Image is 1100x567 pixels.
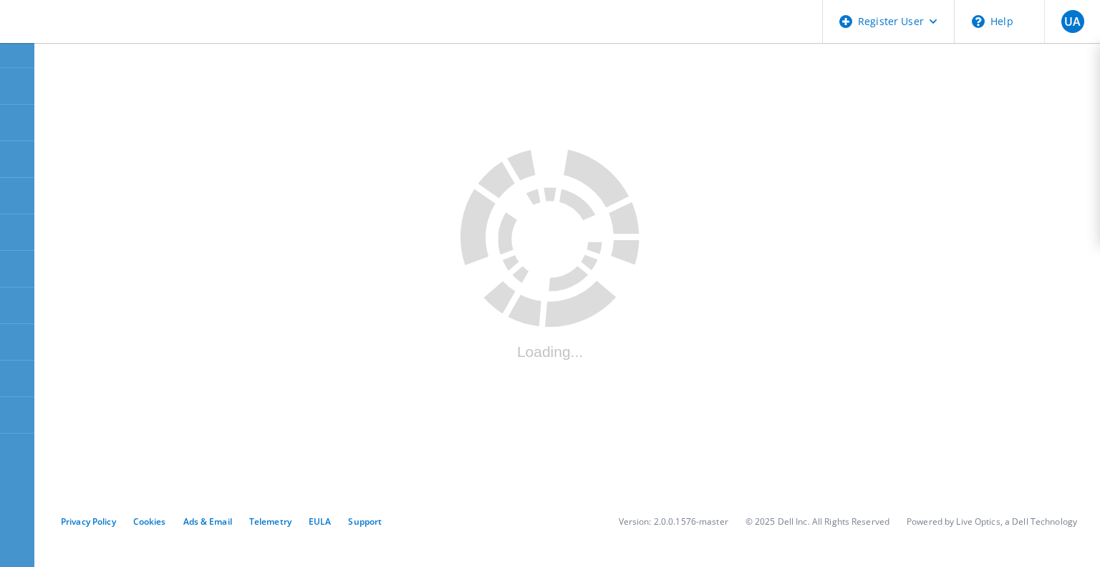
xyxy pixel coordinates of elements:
a: Telemetry [249,515,291,528]
a: Ads & Email [183,515,232,528]
li: Version: 2.0.0.1576-master [619,515,728,528]
div: Loading... [460,343,640,361]
a: EULA [309,515,331,528]
li: Powered by Live Optics, a Dell Technology [907,515,1077,528]
li: © 2025 Dell Inc. All Rights Reserved [746,515,889,528]
a: Cookies [133,515,166,528]
a: Privacy Policy [61,515,116,528]
a: Live Optics Dashboard [14,28,168,40]
a: Support [348,515,382,528]
span: UA [1064,16,1081,27]
svg: \n [972,15,985,28]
